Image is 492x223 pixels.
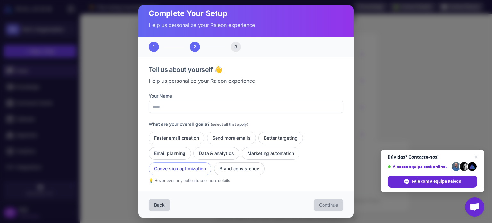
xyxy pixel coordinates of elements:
[10,17,15,22] img: website_grey.svg
[10,10,15,15] img: logo_orange.svg
[149,147,191,160] button: Email planning
[314,199,343,211] button: Continue
[149,42,159,52] div: 1
[149,199,170,211] button: Back
[17,17,92,22] div: [PERSON_NAME]: [DOMAIN_NAME]
[412,178,461,184] span: Fale com a equipa Raleon
[149,65,343,74] h3: Tell us about yourself 👋
[149,121,209,127] span: What are your overall goals?
[149,21,343,29] p: Help us personalize your Raleon experience
[258,132,303,144] button: Better targeting
[18,10,31,15] div: v 4.0.25
[34,38,49,42] div: Domínio
[388,176,477,188] span: Fale com a equipa Raleon
[149,92,343,99] label: Your Name
[75,38,103,42] div: Palavras-chave
[388,154,477,159] span: Dúvidas? Contacte-nos!
[388,164,449,169] span: A nossa equipa está online.
[193,147,239,160] button: Data & analytics
[149,132,204,144] button: Faster email creation
[319,202,338,208] span: Continue
[214,162,265,175] button: Brand consistency
[149,8,343,19] h2: Complete Your Setup
[242,147,299,160] button: Marketing automation
[190,42,200,52] div: 2
[211,122,248,127] span: (select all that apply)
[231,42,241,52] div: 3
[207,132,256,144] button: Send more emails
[68,37,73,42] img: tab_keywords_by_traffic_grey.svg
[149,162,211,175] button: Conversion optimization
[149,178,343,184] p: 💡 Hover over any option to see more details
[465,197,484,217] a: Conversa aberta
[149,77,343,85] p: Help us personalize your Raleon experience
[27,37,32,42] img: tab_domain_overview_orange.svg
